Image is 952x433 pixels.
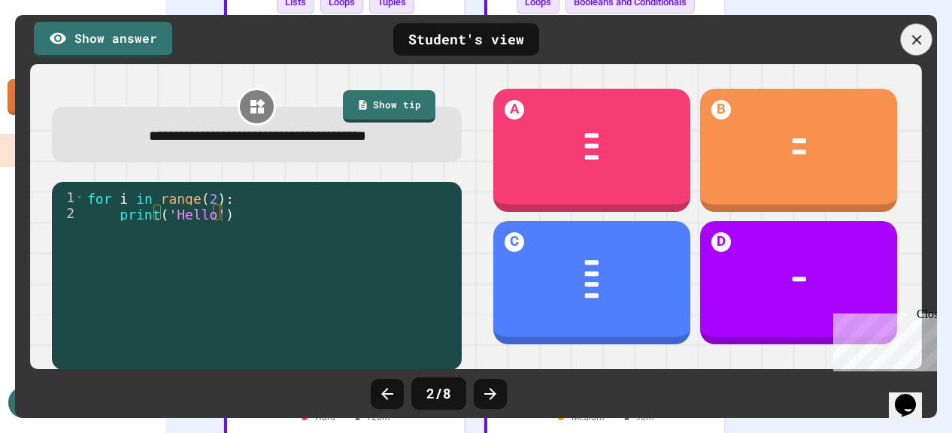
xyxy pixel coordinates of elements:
[34,22,172,58] a: Show answer
[505,100,524,120] h1: A
[711,232,731,252] h1: D
[75,189,83,205] span: Toggle code folding, rows 1 through 2
[411,377,466,410] div: 2 / 8
[711,100,731,120] h1: B
[393,23,539,56] div: Student's view
[343,90,435,123] a: Show tip
[52,205,84,221] div: 2
[505,232,524,252] h1: C
[52,189,84,205] div: 1
[889,373,937,418] iframe: chat widget
[827,307,937,371] iframe: chat widget
[6,6,104,95] div: Chat with us now!Close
